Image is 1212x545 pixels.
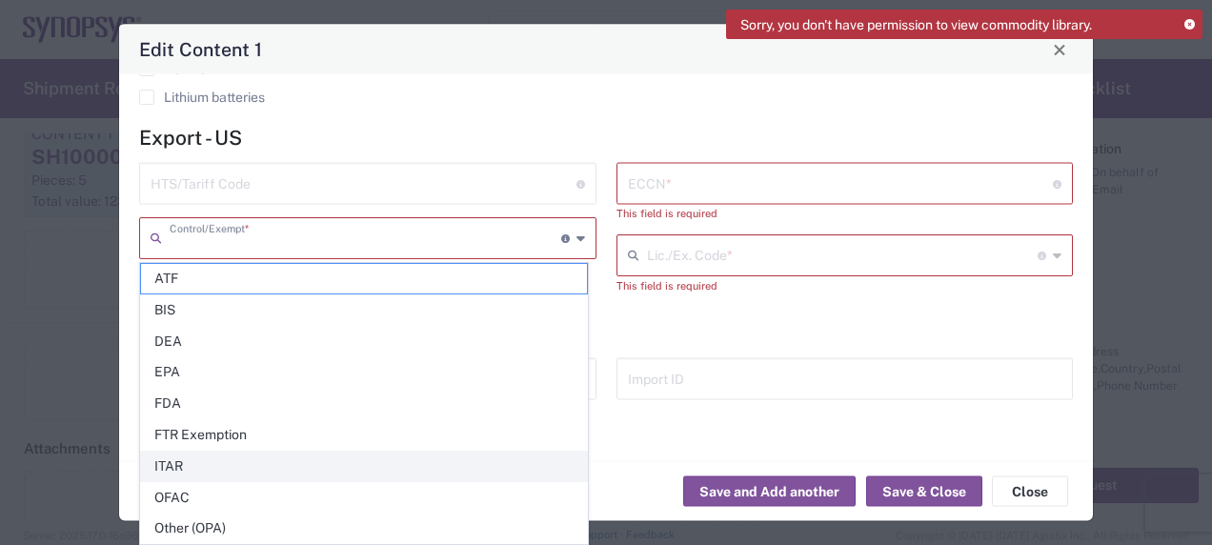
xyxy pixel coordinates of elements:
[141,264,587,293] span: ATF
[139,260,596,277] div: This field is required
[141,420,587,450] span: FTR Exemption
[992,476,1068,507] button: Close
[139,35,262,63] h4: Edit Content 1
[139,91,265,106] label: Lithium batteries
[141,389,587,418] span: FDA
[139,321,1073,345] h4: Import - TW
[141,327,587,356] span: DEA
[141,452,587,481] span: ITAR
[616,277,1074,294] div: This field is required
[616,205,1074,222] div: This field is required
[141,514,587,543] span: Other (OPA)
[139,126,1073,150] h4: Export - US
[683,476,856,507] button: Save and Add another
[141,357,587,387] span: EPA
[740,16,1092,33] span: Sorry, you don't have permission to view commodity library.
[866,476,982,507] button: Save & Close
[141,483,587,513] span: OFAC
[141,295,587,325] span: BIS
